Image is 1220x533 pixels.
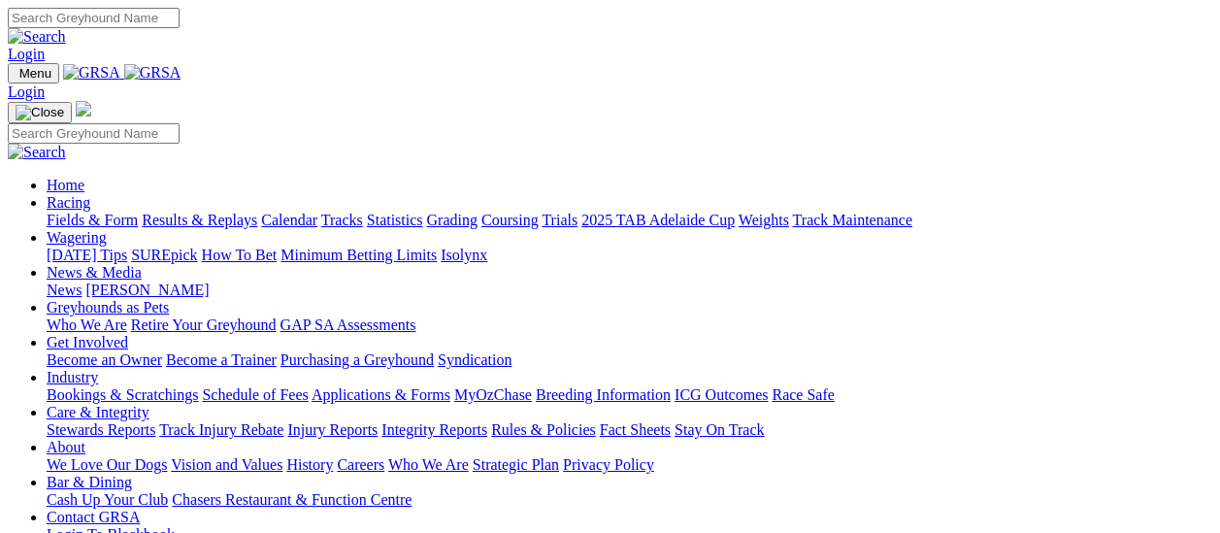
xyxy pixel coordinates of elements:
[47,456,1212,474] div: About
[47,316,127,333] a: Who We Are
[47,282,82,298] a: News
[47,351,162,368] a: Become an Owner
[47,404,149,420] a: Care & Integrity
[47,194,90,211] a: Racing
[280,247,437,263] a: Minimum Betting Limits
[47,421,155,438] a: Stewards Reports
[441,247,487,263] a: Isolynx
[367,212,423,228] a: Statistics
[47,491,168,508] a: Cash Up Your Club
[8,46,45,62] a: Login
[739,212,789,228] a: Weights
[47,282,1212,299] div: News & Media
[131,247,197,263] a: SUREpick
[47,351,1212,369] div: Get Involved
[286,456,333,473] a: History
[280,316,416,333] a: GAP SA Assessments
[19,66,51,81] span: Menu
[427,212,478,228] a: Grading
[47,334,128,350] a: Get Involved
[381,421,487,438] a: Integrity Reports
[337,456,384,473] a: Careers
[47,264,142,281] a: News & Media
[166,351,277,368] a: Become a Trainer
[131,316,277,333] a: Retire Your Greyhound
[171,456,282,473] a: Vision and Values
[388,456,469,473] a: Who We Are
[47,439,85,455] a: About
[202,247,278,263] a: How To Bet
[675,421,764,438] a: Stay On Track
[8,102,72,123] button: Toggle navigation
[438,351,511,368] a: Syndication
[47,386,1212,404] div: Industry
[675,386,768,403] a: ICG Outcomes
[473,456,559,473] a: Strategic Plan
[287,421,378,438] a: Injury Reports
[76,101,91,117] img: logo-grsa-white.png
[8,123,180,144] input: Search
[312,386,450,403] a: Applications & Forms
[47,316,1212,334] div: Greyhounds as Pets
[8,83,45,100] a: Login
[542,212,577,228] a: Trials
[8,28,66,46] img: Search
[47,456,167,473] a: We Love Our Dogs
[16,105,64,120] img: Close
[47,369,98,385] a: Industry
[600,421,671,438] a: Fact Sheets
[280,351,434,368] a: Purchasing a Greyhound
[536,386,671,403] a: Breeding Information
[47,509,140,525] a: Contact GRSA
[454,386,532,403] a: MyOzChase
[47,247,1212,264] div: Wagering
[47,299,169,316] a: Greyhounds as Pets
[172,491,412,508] a: Chasers Restaurant & Function Centre
[491,421,596,438] a: Rules & Policies
[481,212,539,228] a: Coursing
[772,386,834,403] a: Race Safe
[8,144,66,161] img: Search
[47,491,1212,509] div: Bar & Dining
[63,64,120,82] img: GRSA
[321,212,363,228] a: Tracks
[47,177,84,193] a: Home
[47,386,198,403] a: Bookings & Scratchings
[563,456,654,473] a: Privacy Policy
[47,474,132,490] a: Bar & Dining
[8,63,59,83] button: Toggle navigation
[793,212,912,228] a: Track Maintenance
[47,212,1212,229] div: Racing
[261,212,317,228] a: Calendar
[159,421,283,438] a: Track Injury Rebate
[47,247,127,263] a: [DATE] Tips
[581,212,735,228] a: 2025 TAB Adelaide Cup
[47,229,107,246] a: Wagering
[85,282,209,298] a: [PERSON_NAME]
[8,8,180,28] input: Search
[47,421,1212,439] div: Care & Integrity
[124,64,181,82] img: GRSA
[202,386,308,403] a: Schedule of Fees
[142,212,257,228] a: Results & Replays
[47,212,138,228] a: Fields & Form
